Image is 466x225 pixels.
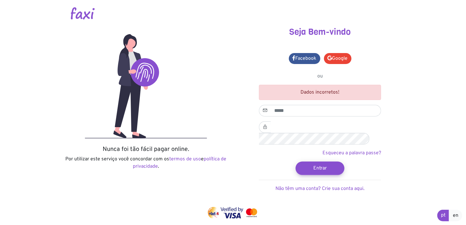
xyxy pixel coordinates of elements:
[322,150,381,156] a: Esqueceu a palavra passe?
[449,210,462,221] a: en
[207,207,220,219] img: vinti4
[437,210,449,221] a: pt
[324,53,351,64] a: Google
[259,73,381,80] p: ou
[289,53,320,64] a: Facebook
[238,27,402,37] h3: Seja Bem-vindo
[64,146,228,153] h5: Nunca foi tão fácil pagar online.
[275,186,365,192] a: Não têm uma conta? Crie sua conta aqui.
[245,207,259,219] img: mastercard
[169,156,201,162] a: termos de uso
[259,85,381,100] div: Dados incorretos!
[220,207,243,219] img: visa
[64,155,228,170] p: Por utilizar este serviço você concordar com os e .
[296,162,344,175] button: Entrar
